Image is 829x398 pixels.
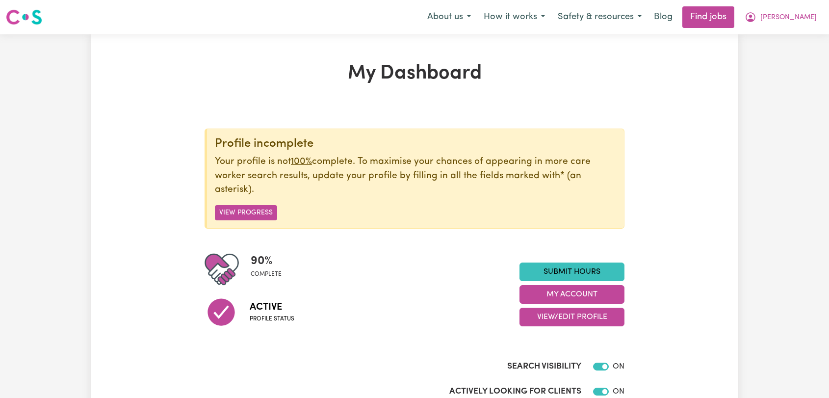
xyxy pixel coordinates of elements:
[551,7,648,27] button: Safety & resources
[251,252,282,270] span: 90 %
[250,300,294,315] span: Active
[648,6,678,28] a: Blog
[519,308,624,326] button: View/Edit Profile
[449,385,581,398] label: Actively Looking for Clients
[250,315,294,323] span: Profile status
[519,263,624,281] a: Submit Hours
[682,6,734,28] a: Find jobs
[291,157,312,166] u: 100%
[6,6,42,28] a: Careseekers logo
[215,205,277,220] button: View Progress
[613,363,624,371] span: ON
[613,388,624,396] span: ON
[205,62,624,85] h1: My Dashboard
[738,7,823,27] button: My Account
[6,8,42,26] img: Careseekers logo
[760,12,817,23] span: [PERSON_NAME]
[519,285,624,304] button: My Account
[215,137,616,151] div: Profile incomplete
[507,360,581,373] label: Search Visibility
[421,7,477,27] button: About us
[215,155,616,197] p: Your profile is not complete. To maximise your chances of appearing in more care worker search re...
[251,252,289,287] div: Profile completeness: 90%
[477,7,551,27] button: How it works
[251,270,282,279] span: complete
